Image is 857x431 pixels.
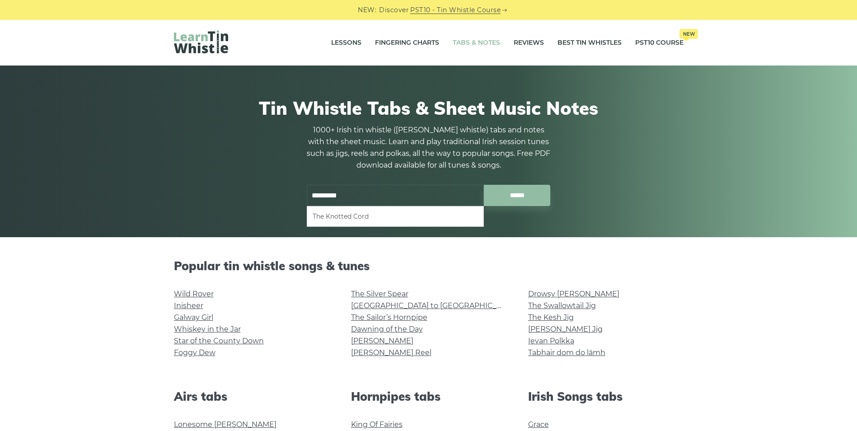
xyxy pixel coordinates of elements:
a: [PERSON_NAME] Jig [528,325,603,333]
a: Foggy Dew [174,348,215,357]
a: King Of Fairies [351,420,403,429]
a: Fingering Charts [375,32,439,54]
h2: Hornpipes tabs [351,389,506,403]
a: Lonesome [PERSON_NAME] [174,420,276,429]
h2: Popular tin whistle songs & tunes [174,259,684,273]
a: Best Tin Whistles [557,32,622,54]
h2: Airs tabs [174,389,329,403]
a: Drowsy [PERSON_NAME] [528,290,619,298]
li: The Knotted Cord [313,211,478,222]
a: [GEOGRAPHIC_DATA] to [GEOGRAPHIC_DATA] [351,301,518,310]
span: New [679,29,698,39]
a: Galway Girl [174,313,213,322]
img: LearnTinWhistle.com [174,30,228,53]
a: The Silver Spear [351,290,408,298]
a: PST10 CourseNew [635,32,684,54]
a: The Sailor’s Hornpipe [351,313,427,322]
a: Whiskey in the Jar [174,325,241,333]
a: Tabhair dom do lámh [528,348,605,357]
h2: Irish Songs tabs [528,389,684,403]
a: Reviews [514,32,544,54]
a: Tabs & Notes [453,32,500,54]
a: The Kesh Jig [528,313,574,322]
a: [PERSON_NAME] Reel [351,348,431,357]
a: Dawning of the Day [351,325,423,333]
p: 1000+ Irish tin whistle ([PERSON_NAME] whistle) tabs and notes with the sheet music. Learn and pl... [307,124,551,171]
a: Lessons [331,32,361,54]
a: Wild Rover [174,290,214,298]
a: Ievan Polkka [528,337,574,345]
h1: Tin Whistle Tabs & Sheet Music Notes [174,97,684,119]
a: [PERSON_NAME] [351,337,413,345]
a: Star of the County Down [174,337,264,345]
a: Inisheer [174,301,203,310]
a: The Swallowtail Jig [528,301,596,310]
a: Grace [528,420,549,429]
